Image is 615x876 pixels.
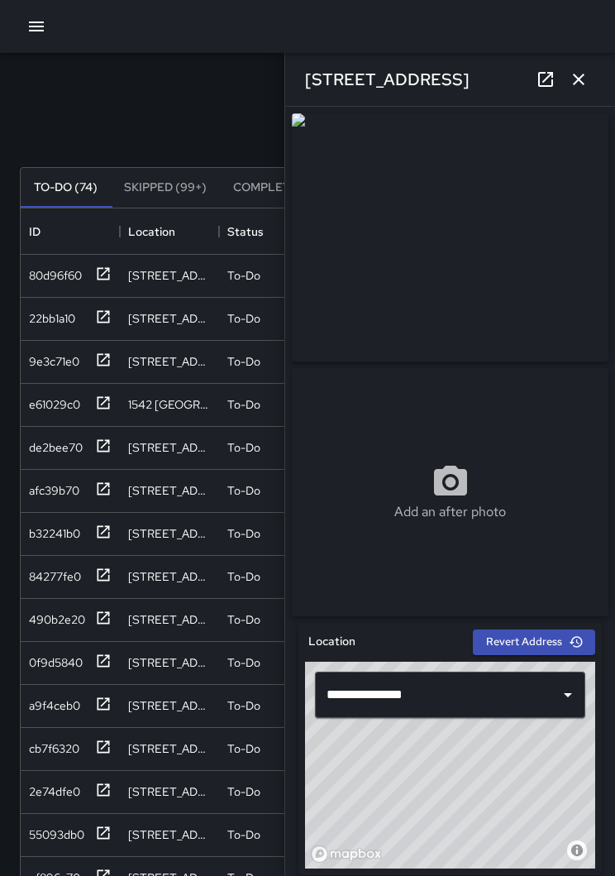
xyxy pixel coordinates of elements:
button: Skipped (99+) [111,168,220,208]
p: To-Do [227,740,260,757]
p: To-Do [227,310,260,327]
div: 1508 15th Street [128,310,211,327]
p: To-Do [227,439,260,456]
div: Status [227,208,264,255]
div: a9f4ceb0 [22,691,80,714]
div: 22bb1a10 [22,304,75,327]
p: To-Do [227,697,260,714]
div: 1701 Broadway [128,826,211,843]
p: To-Do [227,267,260,284]
div: e61029c0 [22,390,80,413]
div: Location [120,208,219,255]
div: 9e3c71e0 [22,347,79,370]
div: afc39b70 [22,476,79,499]
p: To-Do [227,396,260,413]
p: To-Do [227,826,260,843]
div: 401 9th Street [128,439,211,456]
div: 393 13th Street [128,267,211,284]
div: Location [128,208,175,255]
div: 490b2e20 [22,605,85,628]
div: 1500 Broadway [128,482,211,499]
div: 0f9d5840 [22,648,83,671]
div: cb7f6320 [22,734,79,757]
div: 505 17th Street [128,525,211,542]
div: de2bee70 [22,433,83,456]
div: 146 Grand Avenue [128,353,211,370]
button: Completed (99+) [220,168,353,208]
p: To-Do [227,611,260,628]
div: ID [21,208,120,255]
div: 84277fe0 [22,562,81,585]
p: To-Do [227,568,260,585]
div: 2e74dfe0 [22,777,80,800]
p: To-Do [227,783,260,800]
p: To-Do [227,654,260,671]
div: Status [219,208,322,255]
div: b32241b0 [22,519,80,542]
p: To-Do [227,525,260,542]
div: 449 23rd Street [128,654,211,671]
div: 1542 Broadway [128,396,211,413]
div: 415 24th Street [128,740,211,757]
button: To-Do (74) [21,168,111,208]
div: 102 Frank H. Ogawa Plaza [128,783,211,800]
p: To-Do [227,353,260,370]
div: 80d96f60 [22,261,82,284]
p: To-Do [227,482,260,499]
div: 300 17th Street [128,611,211,628]
div: ID [29,208,41,255]
div: 1540 San Pablo Avenue [128,568,211,585]
div: 415 24th Street [128,697,211,714]
div: 55093db0 [22,820,84,843]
